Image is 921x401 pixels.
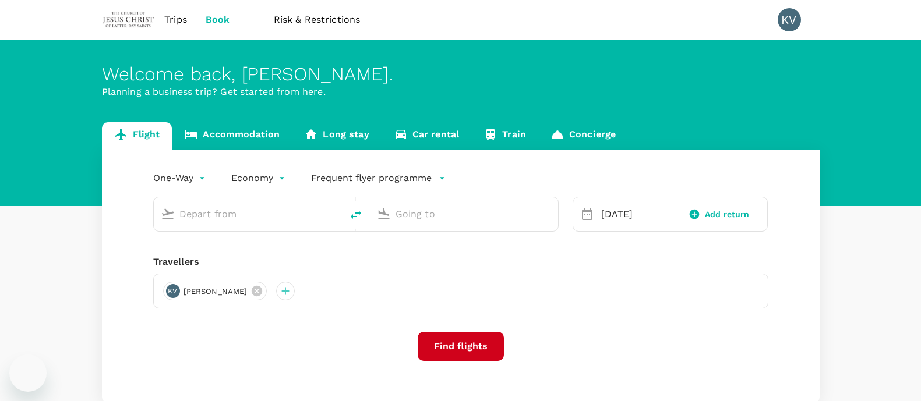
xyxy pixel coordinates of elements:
a: Concierge [538,122,628,150]
input: Depart from [179,205,317,223]
div: Welcome back , [PERSON_NAME] . [102,63,820,85]
div: [DATE] [597,203,675,226]
iframe: Button to launch messaging window [9,354,47,392]
p: Planning a business trip? Get started from here. [102,85,820,99]
a: Long stay [292,122,381,150]
p: Frequent flyer programme [311,171,432,185]
a: Flight [102,122,172,150]
div: KV [166,284,180,298]
div: KV[PERSON_NAME] [163,282,267,300]
a: Train [471,122,538,150]
span: Trips [164,13,187,27]
input: Going to [396,205,534,223]
div: One-Way [153,169,208,187]
div: KV [778,8,801,31]
a: Accommodation [172,122,292,150]
span: Add return [705,208,750,221]
span: Risk & Restrictions [274,13,361,27]
span: Book [206,13,230,27]
button: Open [334,212,336,215]
span: [PERSON_NAME] [177,286,255,297]
button: delete [342,201,370,229]
button: Find flights [418,332,504,361]
img: The Malaysian Church of Jesus Christ of Latter-day Saints [102,7,156,33]
div: Travellers [153,255,768,269]
a: Car rental [382,122,472,150]
button: Frequent flyer programme [311,171,446,185]
div: Economy [231,169,288,187]
button: Open [550,212,552,215]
